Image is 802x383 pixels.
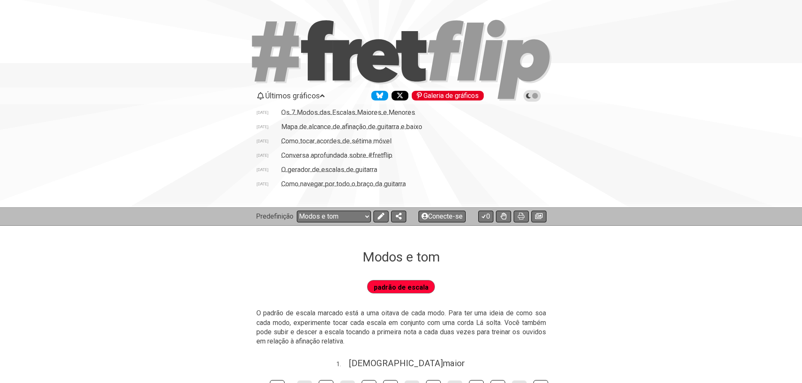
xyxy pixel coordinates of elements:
font: Mapa de alcance de afinação de guitarra e baixo [281,123,422,131]
font: Modos e tom [362,249,440,265]
button: Alternar Destreza para todos os trastes [496,211,511,222]
tr: Padrões de notas para navegar por todo o braço da guitarra [256,177,546,191]
font: Como navegar por todo o braço da guitarra [281,180,406,188]
button: 0 [478,211,493,222]
font: [DATE] [256,124,269,129]
select: Predefinição [297,211,371,222]
font: [DATE] [256,182,269,186]
button: Criar imagem [531,211,546,222]
font: Últimos gráficos [265,91,320,100]
tr: Como criar tabelas de escalas e acordes [256,162,546,177]
tr: Como tocar acordes de sétima móvel no violão [256,134,546,148]
tr: Um gráfico mostrando intervalos de afinação para diferentes configurações de cordas e afinações [256,119,546,134]
font: [DEMOGRAPHIC_DATA] [349,358,443,368]
font: Galeria de gráficos [424,92,479,100]
font: 1 [336,361,340,368]
button: Conecte-se [418,211,466,222]
font: O gerador de escalas de guitarra [281,166,377,174]
font: Conecte-se [428,212,463,220]
a: Siga #fretflip no X [388,91,408,100]
font: Predefinição [256,212,293,220]
font: Como tocar acordes de sétima móvel [281,137,392,145]
font: O padrão de escala marcado está a uma oitava de cada modo. Para ter uma ideia de como soa cada mo... [256,309,546,345]
font: [DATE] [256,139,269,143]
span: Alternar tema claro/escuro [528,92,537,100]
font: Conversa aprofundada sobre #fretflip [281,151,392,159]
button: Editar predefinição [373,211,389,222]
font: [DATE] [256,153,269,158]
font: maior [443,358,465,368]
tr: Conversa aprofundada sobre #fretflip pelo Google NotebookLM [256,148,546,162]
font: [DATE] [256,167,269,172]
font: [DATE] [256,110,269,115]
font: Os 7 Modos das Escalas Maiores e Menores [281,108,415,116]
a: #fretflip no Pinterest [408,91,484,100]
button: Compartilhar predefinição [391,211,406,222]
tr: Como alterar uma ou duas notas nas escalas maior e menor para tocar os 7 modos [256,105,546,119]
font: padrão de escala [374,283,429,291]
button: Imprimir [514,211,529,222]
a: Siga #fretflip no Bluesky [368,91,388,100]
font: . [340,361,341,368]
font: 0 [486,212,490,220]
